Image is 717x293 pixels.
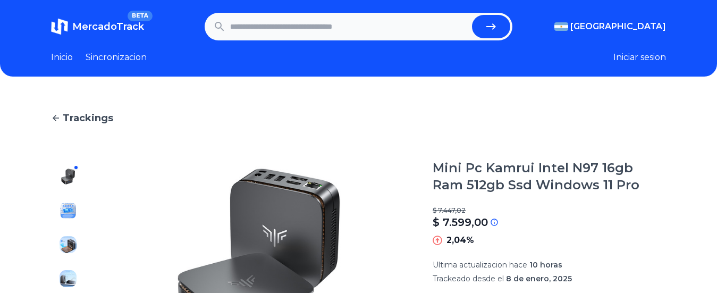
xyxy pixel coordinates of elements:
h1: Mini Pc Kamrui Intel N97 16gb Ram 512gb Ssd Windows 11 Pro [433,160,666,194]
span: Trackeado desde el [433,274,504,283]
button: Iniciar sesion [613,51,666,64]
a: Sincronizacion [86,51,147,64]
span: MercadoTrack [72,21,144,32]
p: $ 7.599,00 [433,215,488,230]
img: Mini Pc Kamrui Intel N97 16gb Ram 512gb Ssd Windows 11 Pro [60,236,77,253]
img: Mini Pc Kamrui Intel N97 16gb Ram 512gb Ssd Windows 11 Pro [60,168,77,185]
span: Ultima actualizacion hace [433,260,527,270]
span: 10 horas [529,260,562,270]
a: MercadoTrackBETA [51,18,144,35]
span: BETA [128,11,153,21]
img: Mini Pc Kamrui Intel N97 16gb Ram 512gb Ssd Windows 11 Pro [60,202,77,219]
p: $ 7.447,02 [433,206,666,215]
button: [GEOGRAPHIC_DATA] [554,20,666,33]
a: Trackings [51,111,666,125]
img: MercadoTrack [51,18,68,35]
span: [GEOGRAPHIC_DATA] [570,20,666,33]
img: Mini Pc Kamrui Intel N97 16gb Ram 512gb Ssd Windows 11 Pro [60,270,77,287]
img: Argentina [554,22,568,31]
span: 8 de enero, 2025 [506,274,572,283]
a: Inicio [51,51,73,64]
p: 2,04% [446,234,474,247]
span: Trackings [63,111,113,125]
